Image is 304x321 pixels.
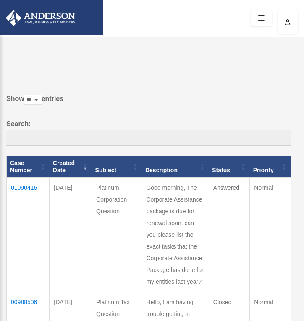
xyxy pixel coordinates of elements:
td: [DATE] [50,177,92,292]
th: Subject: activate to sort column ascending [92,156,142,177]
th: Case Number: activate to sort column ascending [7,156,50,177]
th: Description: activate to sort column ascending [142,156,209,177]
th: Priority: activate to sort column ascending [250,156,291,177]
input: Search: [6,130,291,146]
td: Normal [250,177,291,292]
select: Showentries [24,95,42,105]
th: Created Date: activate to sort column ascending [50,156,92,177]
label: Search: [6,118,291,146]
td: 01090416 [7,177,50,292]
label: Show entries [6,93,291,113]
td: Answered [209,177,249,292]
th: Status: activate to sort column ascending [209,156,249,177]
td: Platinum Corporation Question [92,177,142,292]
td: Good morning, The Corporate Assistance package is due for renewal soon, can you please list the e... [142,177,209,292]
